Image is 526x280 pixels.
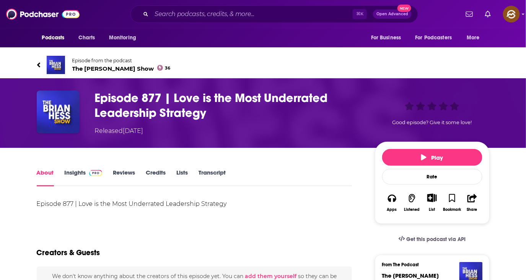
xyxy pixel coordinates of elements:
[79,32,95,43] span: Charts
[392,120,472,125] span: Good episode? Give it some love!
[424,194,440,202] button: Show More Button
[199,169,226,186] a: Transcript
[37,169,54,186] a: About
[410,31,463,45] button: open menu
[482,8,494,21] a: Show notifications dropdown
[95,126,143,136] div: Released [DATE]
[89,170,103,176] img: Podchaser Pro
[95,91,363,120] h1: Episode 877 | Love is the Most Underrated Leadership Strategy
[503,6,520,23] span: Logged in as hey85204
[72,65,171,72] span: The [PERSON_NAME] Show
[72,58,171,63] span: Episode from the podcast
[429,207,435,212] div: List
[463,8,476,21] a: Show notifications dropdown
[65,169,103,186] a: InsightsPodchaser Pro
[402,189,422,217] button: Listened
[109,32,136,43] span: Monitoring
[467,32,480,43] span: More
[113,169,135,186] a: Reviews
[353,9,367,19] span: ⌘ K
[461,31,489,45] button: open menu
[373,10,412,19] button: Open AdvancedNew
[47,56,65,74] img: The Brian Hess Show
[462,189,482,217] button: Share
[130,5,418,23] div: Search podcasts, credits, & more...
[371,32,401,43] span: For Business
[37,248,100,257] h2: Creators & Guests
[397,5,411,12] span: New
[421,154,443,161] span: Play
[37,56,490,74] a: The Brian Hess ShowEpisode from the podcastThe [PERSON_NAME] Show36
[382,149,482,166] button: Play
[422,189,442,217] div: Show More ButtonList
[503,6,520,23] img: User Profile
[146,169,166,186] a: Credits
[6,7,80,21] img: Podchaser - Follow, Share and Rate Podcasts
[443,207,461,212] div: Bookmark
[176,169,188,186] a: Lists
[151,8,353,20] input: Search podcasts, credits, & more...
[467,207,477,212] div: Share
[37,199,352,209] div: Episode 877 | Love is the Most Underrated Leadership Strategy
[165,66,170,70] span: 36
[245,273,296,279] button: add them yourself
[387,207,397,212] div: Apps
[382,262,476,267] h3: From The Podcast
[74,31,100,45] a: Charts
[406,236,466,243] span: Get this podcast via API
[415,32,452,43] span: For Podcasters
[392,230,472,249] a: Get this podcast via API
[37,31,75,45] button: open menu
[376,12,408,16] span: Open Advanced
[366,31,411,45] button: open menu
[37,91,80,133] img: Episode 877 | Love is the Most Underrated Leadership Strategy
[404,207,420,212] div: Listened
[42,32,65,43] span: Podcasts
[503,6,520,23] button: Show profile menu
[382,169,482,185] div: Rate
[104,31,146,45] button: open menu
[382,189,402,217] button: Apps
[442,189,462,217] button: Bookmark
